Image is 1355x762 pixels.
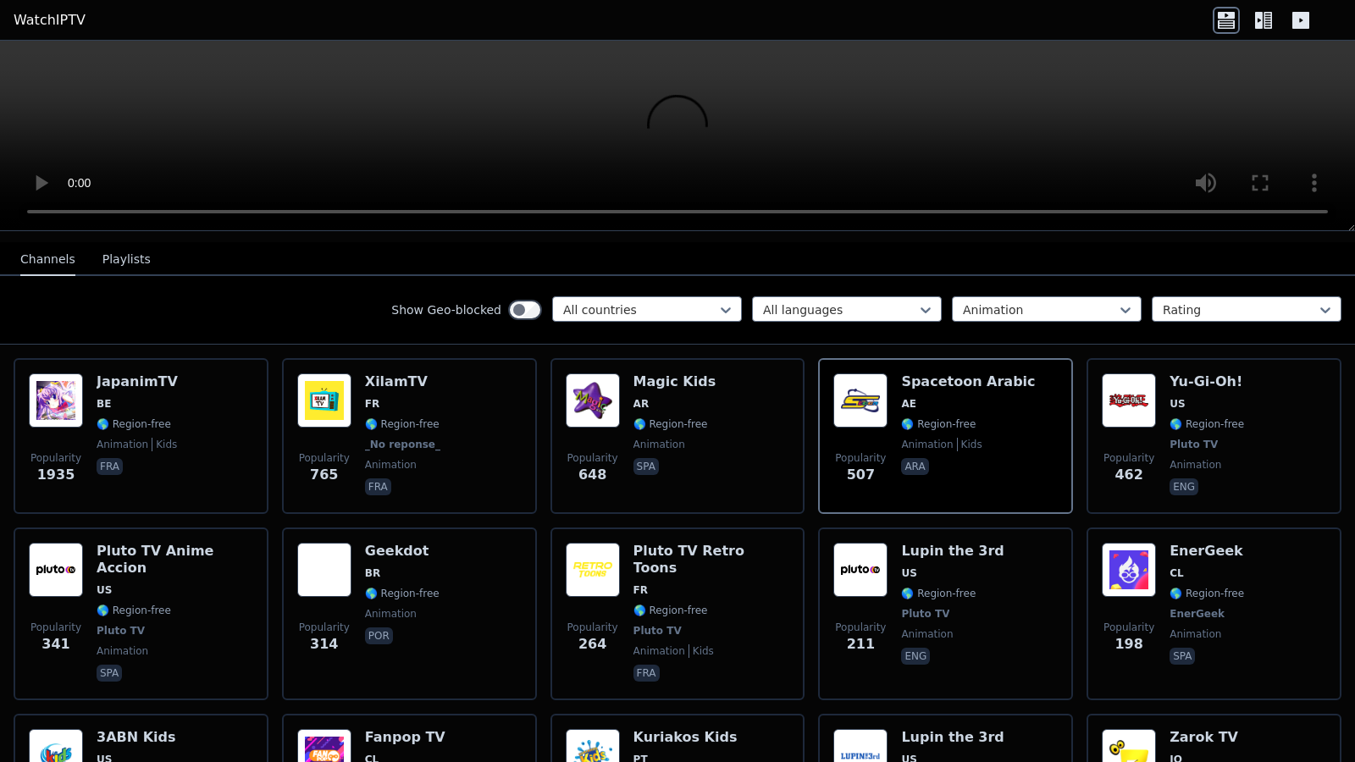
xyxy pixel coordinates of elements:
span: 🌎 Region-free [633,417,708,431]
span: Popularity [1103,451,1154,465]
span: Pluto TV [901,607,949,621]
span: Popularity [835,621,886,634]
span: 198 [1114,634,1142,654]
h6: Zarok TV [1170,729,1326,746]
img: Yu-Gi-Oh! [1102,373,1156,428]
h6: Yu-Gi-Oh! [1170,373,1244,390]
span: kids [957,438,982,451]
h6: Pluto TV Anime Accion [97,543,253,577]
span: animation [1170,627,1221,641]
span: 🌎 Region-free [901,417,976,431]
span: 🌎 Region-free [365,417,440,431]
p: spa [633,458,659,475]
h6: Kuriakos Kids [633,729,767,746]
span: Popularity [567,451,618,465]
span: Popularity [835,451,886,465]
img: Magic Kids [566,373,620,428]
span: 🌎 Region-free [633,604,708,617]
span: 341 [41,634,69,654]
p: fra [633,665,660,682]
span: kids [152,438,177,451]
p: fra [365,478,391,495]
span: animation [365,458,417,472]
button: Channels [20,244,75,276]
p: spa [97,665,122,682]
button: Playlists [102,244,151,276]
span: BE [97,397,111,411]
span: AR [633,397,650,411]
img: Lupin the 3rd [833,543,888,597]
p: fra [97,458,123,475]
p: spa [1170,648,1195,665]
span: 264 [578,634,606,654]
span: animation [97,644,148,658]
img: Pluto TV Anime Accion [29,543,83,597]
a: WatchIPTV [14,10,86,30]
p: ara [901,458,928,475]
span: 🌎 Region-free [97,417,171,431]
span: 🌎 Region-free [97,604,171,617]
span: Pluto TV [633,624,682,638]
h6: Spacetoon Arabic [901,373,1035,390]
h6: JapanimTV [97,373,178,390]
span: 1935 [37,465,75,485]
span: US [97,583,112,597]
span: animation [1170,458,1221,472]
h6: Lupin the 3rd [901,543,1004,560]
h6: Geekdot [365,543,440,560]
span: animation [97,438,148,451]
span: Pluto TV [97,624,145,638]
span: kids [689,644,714,658]
span: _No reponse_ [365,438,440,451]
span: 🌎 Region-free [1170,417,1244,431]
p: eng [901,648,930,665]
span: animation [633,644,685,658]
span: US [901,566,916,580]
span: Popularity [299,451,350,465]
span: CL [1170,566,1183,580]
h6: XilamTV [365,373,444,390]
span: Popularity [567,621,618,634]
span: 🌎 Region-free [1170,587,1244,600]
h6: Pluto TV Retro Toons [633,543,790,577]
span: Popularity [30,451,81,465]
span: FR [633,583,648,597]
img: Spacetoon Arabic [833,373,888,428]
img: Geekdot [297,543,351,597]
span: 🌎 Region-free [365,587,440,600]
img: XilamTV [297,373,351,428]
span: Pluto TV [1170,438,1218,451]
span: AE [901,397,915,411]
span: FR [365,397,379,411]
img: JapanimTV [29,373,83,428]
span: US [1170,397,1185,411]
img: Pluto TV Retro Toons [566,543,620,597]
h6: Magic Kids [633,373,716,390]
span: 765 [310,465,338,485]
h6: EnerGeek [1170,543,1244,560]
span: animation [633,438,685,451]
span: animation [901,438,953,451]
span: 462 [1114,465,1142,485]
span: EnerGeek [1170,607,1225,621]
span: Popularity [1103,621,1154,634]
p: por [365,627,393,644]
label: Show Geo-blocked [391,301,501,318]
span: 211 [847,634,875,654]
h6: Fanpop TV [365,729,445,746]
span: Popularity [299,621,350,634]
span: Popularity [30,621,81,634]
h6: 3ABN Kids [97,729,230,746]
span: 507 [847,465,875,485]
span: 648 [578,465,606,485]
p: eng [1170,478,1198,495]
span: animation [365,607,417,621]
img: EnerGeek [1102,543,1156,597]
span: animation [901,627,953,641]
span: 314 [310,634,338,654]
span: 🌎 Region-free [901,587,976,600]
span: BR [365,566,380,580]
h6: Lupin the 3rd [901,729,1004,746]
